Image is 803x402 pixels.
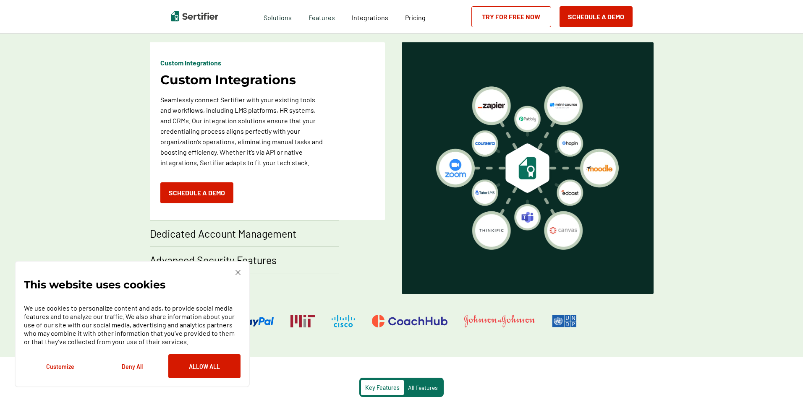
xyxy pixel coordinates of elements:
[332,315,355,327] img: Cisco
[24,280,165,289] p: This website uses cookies
[471,6,551,27] a: Try for Free Now
[226,315,274,327] img: PayPal
[150,253,277,267] p: Advanced Security Features
[160,57,221,68] p: Custom Integrations
[761,362,803,402] div: Chatwidget
[160,94,327,168] p: Seamlessly connect Sertifier with your existing tools and workflows, including LMS platforms, HR ...
[464,315,535,327] img: Johnson & Johnson
[761,362,803,402] iframe: Chat Widget
[168,354,241,378] button: Allow All
[290,315,315,327] img: Massachusetts Institute of Technology
[552,315,577,327] img: UNDP
[365,384,400,391] span: Key Features
[408,384,438,391] span: All Features
[160,72,296,88] p: Custom Integrations
[96,354,168,378] button: Deny All
[405,11,426,22] a: Pricing
[372,315,447,327] img: CoachHub
[160,182,233,203] button: Schedule a Demo
[24,354,96,378] button: Customize
[352,13,388,21] span: Integrations
[309,11,335,22] span: Features
[150,227,296,240] p: Dedicated Account Management
[264,11,292,22] span: Solutions
[405,13,426,21] span: Pricing
[560,6,633,27] button: Schedule a Demo
[171,11,218,21] img: Sertifier | Digital Credentialing Platform
[235,270,241,275] img: Cookie Popup Close
[352,11,388,22] a: Integrations
[24,304,241,346] p: We use cookies to personalize content and ads, to provide social media features and to analyze ou...
[436,86,619,250] img: pricing Custom Integrations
